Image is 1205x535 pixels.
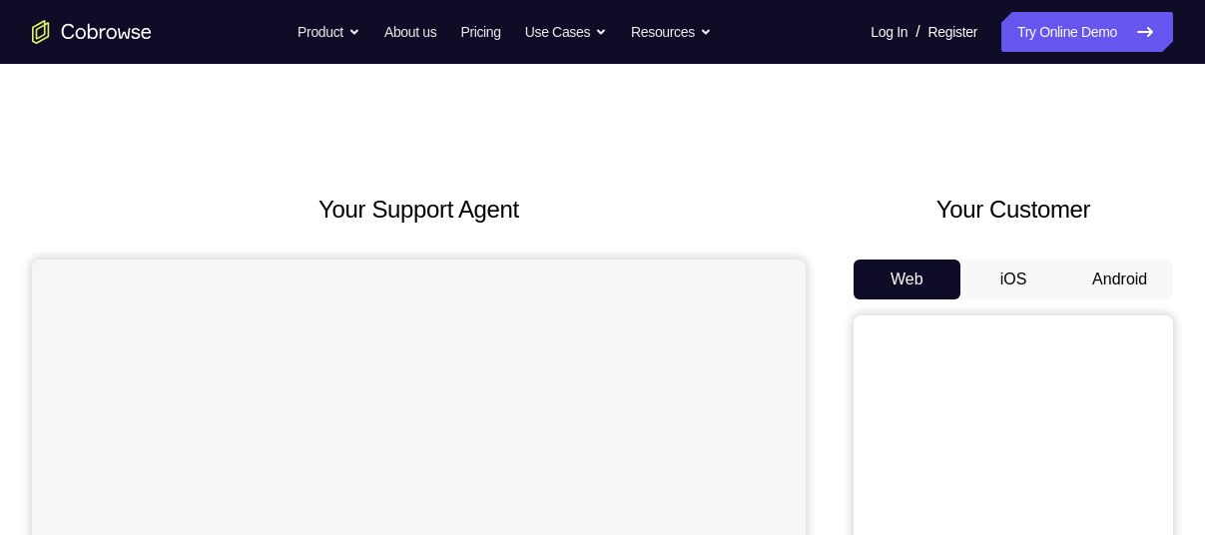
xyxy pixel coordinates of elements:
[1066,260,1173,299] button: Android
[854,192,1173,228] h2: Your Customer
[32,192,806,228] h2: Your Support Agent
[631,12,712,52] button: Resources
[525,12,607,52] button: Use Cases
[460,12,500,52] a: Pricing
[384,12,436,52] a: About us
[928,12,977,52] a: Register
[298,12,360,52] button: Product
[1001,12,1173,52] a: Try Online Demo
[871,12,907,52] a: Log In
[915,20,919,44] span: /
[32,20,152,44] a: Go to the home page
[854,260,960,299] button: Web
[960,260,1067,299] button: iOS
